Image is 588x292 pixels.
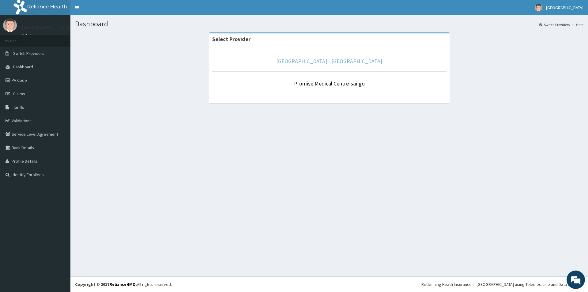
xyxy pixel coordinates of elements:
[546,5,583,10] span: [GEOGRAPHIC_DATA]
[75,20,583,28] h1: Dashboard
[11,31,25,46] img: d_794563401_company_1708531726252_794563401
[276,58,382,65] a: [GEOGRAPHIC_DATA] - [GEOGRAPHIC_DATA]
[21,25,72,30] p: [GEOGRAPHIC_DATA]
[570,22,583,27] li: Here
[539,22,570,27] a: Switch Providers
[13,64,33,70] span: Dashboard
[13,51,44,56] span: Switch Providers
[3,167,117,189] textarea: Type your message and hit 'Enter'
[535,4,542,12] img: User Image
[100,3,115,18] div: Minimize live chat window
[21,33,36,38] a: Online
[294,80,365,87] a: Promise Medical Centre-sango
[70,276,588,292] footer: All rights reserved.
[75,282,137,287] strong: Copyright © 2017 .
[13,91,25,97] span: Claims
[13,104,24,110] span: Tariffs
[3,18,17,32] img: User Image
[36,77,85,139] span: We're online!
[32,34,103,42] div: Chat with us now
[109,282,136,287] a: RelianceHMO
[212,36,251,43] strong: Select Provider
[421,281,583,287] div: Redefining Heath Insurance in [GEOGRAPHIC_DATA] using Telemedicine and Data Science!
